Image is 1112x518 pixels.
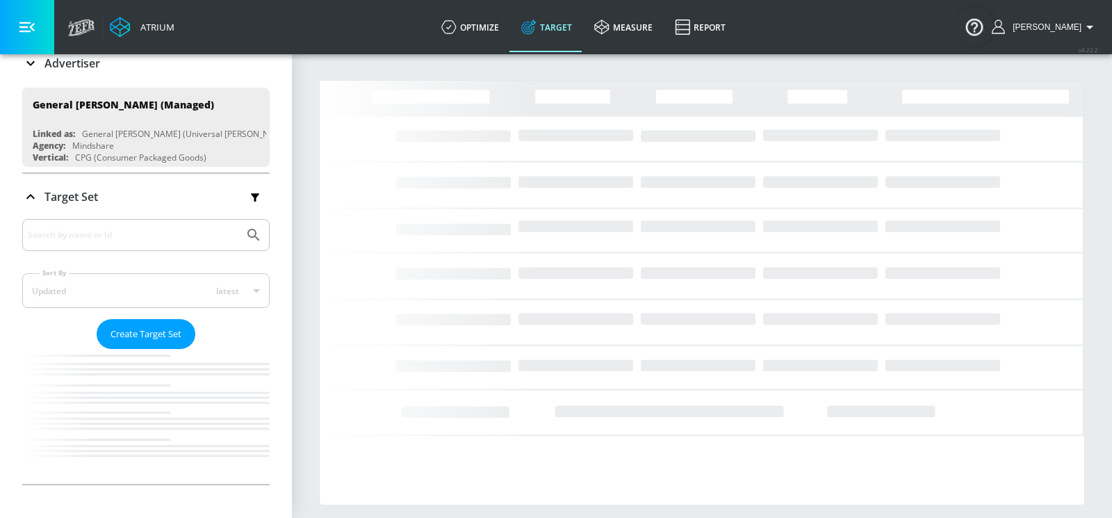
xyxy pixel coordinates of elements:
div: General [PERSON_NAME] (Managed)Linked as:General [PERSON_NAME] (Universal [PERSON_NAME])Agency:Mi... [22,88,270,167]
a: measure [583,2,664,52]
span: login as: yen.lopezgallardo@zefr.com [1007,22,1081,32]
div: Target Set [22,174,270,220]
span: latest [216,285,239,297]
div: Atrium [135,21,174,33]
a: Report [664,2,737,52]
input: Search by name or Id [28,226,238,244]
div: Linked as: [33,128,75,140]
p: Target Set [44,189,98,204]
div: Agency: [33,140,65,152]
div: General [PERSON_NAME] (Managed) [33,98,214,111]
div: Updated [32,285,66,297]
div: Advertiser [22,44,270,83]
label: Sort By [40,268,69,277]
div: Vertical: [33,152,68,163]
div: General [PERSON_NAME] (Universal [PERSON_NAME]) [82,128,293,140]
p: Advertiser [44,56,100,71]
div: Target Set [22,219,270,484]
div: Mindshare [72,140,114,152]
a: optimize [430,2,510,52]
div: CPG (Consumer Packaged Goods) [75,152,206,163]
button: Open Resource Center [955,7,994,46]
span: Create Target Set [111,326,181,342]
nav: list of Target Set [22,349,270,484]
button: [PERSON_NAME] [992,19,1098,35]
a: Target [510,2,583,52]
button: Create Target Set [97,319,195,349]
span: v 4.22.2 [1079,46,1098,54]
a: Atrium [110,17,174,38]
